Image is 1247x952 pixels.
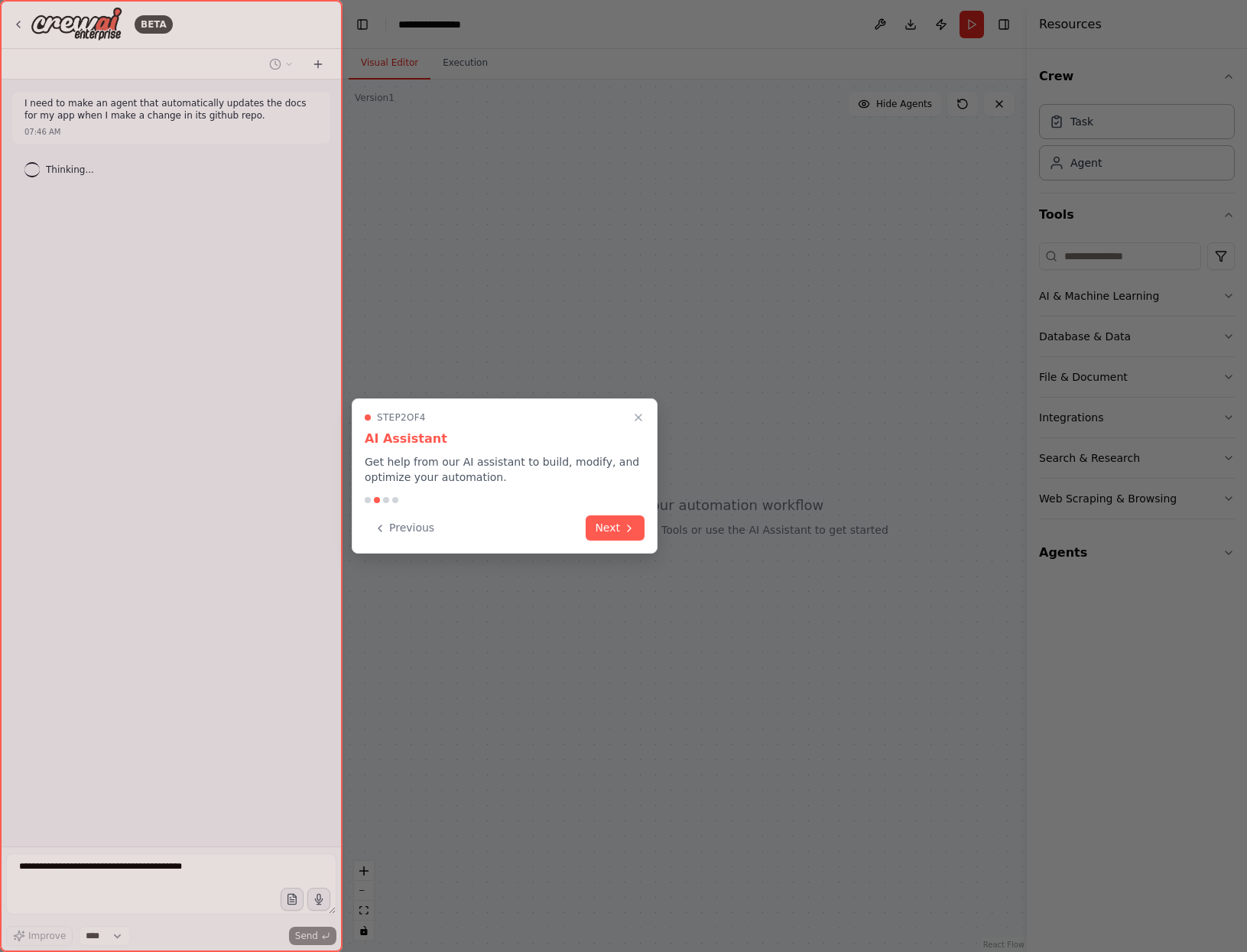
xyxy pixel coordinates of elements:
button: Hide left sidebar [352,14,373,35]
button: Next [586,515,645,541]
p: Get help from our AI assistant to build, modify, and optimize your automation. [365,454,645,485]
span: Step 2 of 4 [377,411,426,424]
button: Previous [365,515,443,541]
h3: AI Assistant [365,430,645,448]
button: Close walkthrough [629,408,648,427]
